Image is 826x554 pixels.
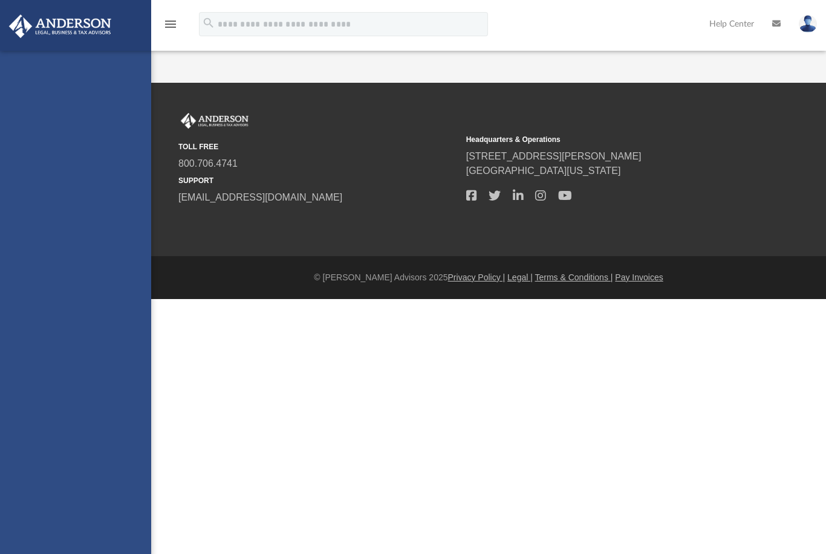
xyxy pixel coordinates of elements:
[202,16,215,30] i: search
[507,272,533,282] a: Legal |
[178,158,238,169] a: 800.706.4741
[535,272,613,282] a: Terms & Conditions |
[151,271,826,284] div: © [PERSON_NAME] Advisors 2025
[178,141,458,152] small: TOLL FREE
[448,272,506,282] a: Privacy Policy |
[5,14,115,38] img: Anderson Advisors Platinum Portal
[178,175,458,186] small: SUPPORT
[466,151,642,161] a: [STREET_ADDRESS][PERSON_NAME]
[178,113,251,129] img: Anderson Advisors Platinum Portal
[163,23,178,31] a: menu
[466,134,746,145] small: Headquarters & Operations
[615,272,663,282] a: Pay Invoices
[466,166,621,176] a: [GEOGRAPHIC_DATA][US_STATE]
[799,15,817,33] img: User Pic
[163,17,178,31] i: menu
[178,192,342,202] a: [EMAIL_ADDRESS][DOMAIN_NAME]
